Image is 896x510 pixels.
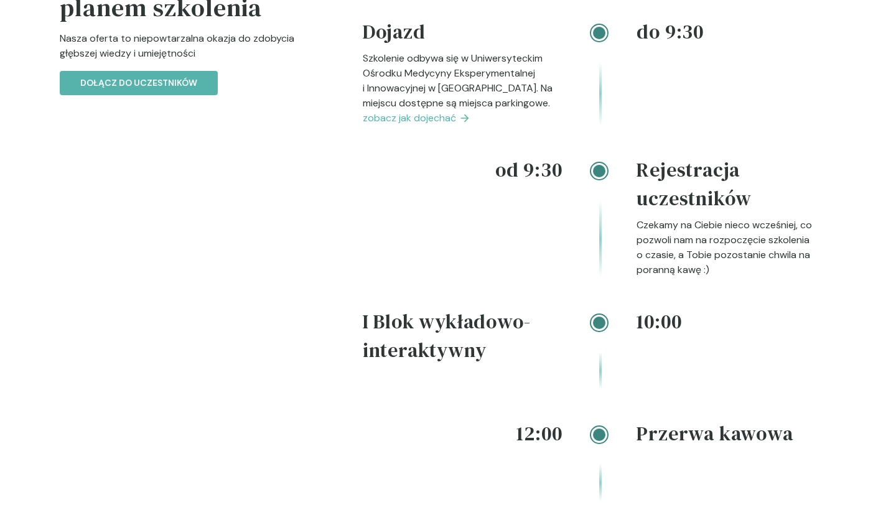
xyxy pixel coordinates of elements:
[363,155,562,184] h4: od 9:30
[637,307,836,336] h4: 10:00
[363,111,456,126] span: zobacz jak dojechać
[637,218,836,277] p: Czekamy na Ciebie nieco wcześniej, co pozwoli nam na rozpoczęcie szkolenia o czasie, a Tobie pozo...
[60,76,218,89] a: Dołącz do uczestników
[637,17,836,46] h4: do 9:30
[60,71,218,95] button: Dołącz do uczestników
[60,31,323,71] p: Nasza oferta to niepowtarzalna okazja do zdobycia głębszej wiedzy i umiejętności
[637,155,836,218] h4: Rejestracja uczestników
[363,307,562,369] h4: I Blok wykładowo-interaktywny
[637,419,836,453] h4: Przerwa kawowa
[363,419,562,448] h4: 12:00
[363,111,562,126] a: zobacz jak dojechać
[363,17,562,51] h4: Dojazd
[80,76,197,90] p: Dołącz do uczestników
[363,51,562,111] p: Szkolenie odbywa się w Uniwersyteckim Ośrodku Medycyny Eksperymentalnej i Innowacyjnej w [GEOGRAP...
